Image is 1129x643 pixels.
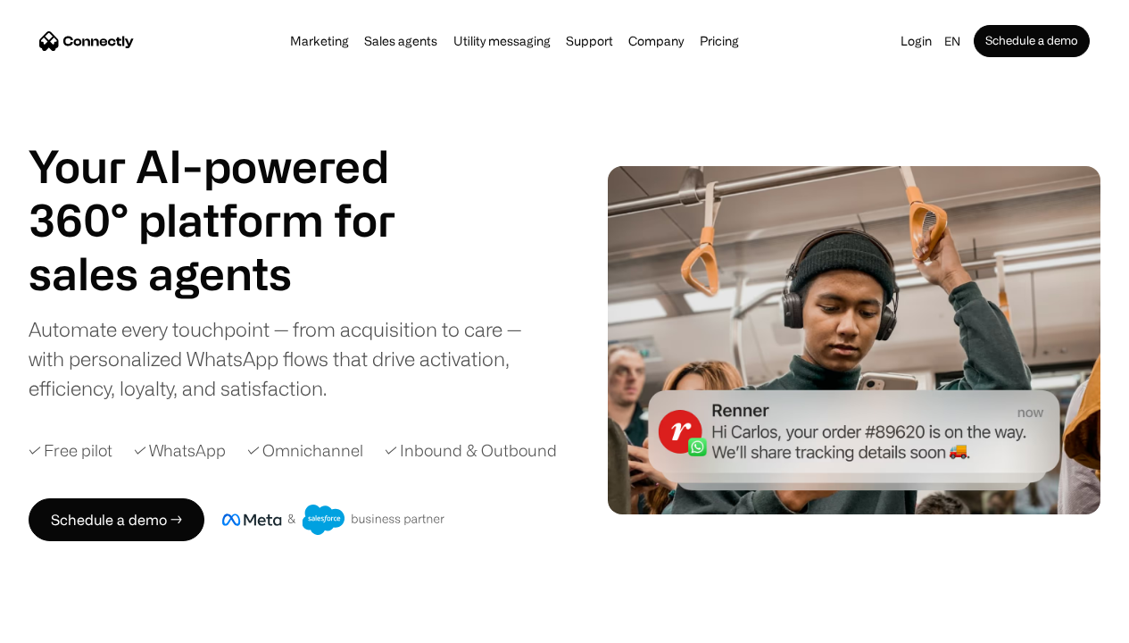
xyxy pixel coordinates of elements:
a: Utility messaging [448,34,556,48]
div: Company [628,29,684,54]
a: Marketing [285,34,354,48]
ul: Language list [36,612,107,637]
a: Schedule a demo [974,25,1090,57]
div: Automate every touchpoint — from acquisition to care — with personalized WhatsApp flows that driv... [29,314,558,403]
h1: Your AI-powered 360° platform for [29,139,439,246]
aside: Language selected: English [18,610,107,637]
div: en [937,29,974,54]
div: ✓ Omnichannel [247,438,363,463]
a: Support [560,34,618,48]
img: Meta and Salesforce business partner badge. [222,505,445,535]
div: 1 of 4 [29,246,439,300]
div: ✓ Inbound & Outbound [385,438,557,463]
a: Login [895,29,937,54]
div: carousel [29,246,439,300]
a: Pricing [694,34,744,48]
a: Schedule a demo → [29,498,204,541]
div: ✓ WhatsApp [134,438,226,463]
a: home [39,28,134,54]
div: en [944,29,960,54]
div: Company [623,29,689,54]
a: Sales agents [359,34,443,48]
h1: sales agents [29,246,439,300]
div: ✓ Free pilot [29,438,112,463]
